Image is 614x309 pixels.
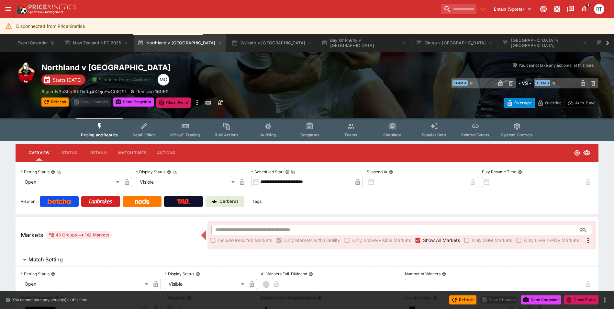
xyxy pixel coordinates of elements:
span: 1 [585,2,592,8]
div: Visible [136,177,237,187]
img: PriceKinetics [28,5,76,9]
div: Richard Tatton [594,4,604,14]
span: Related Events [461,132,489,137]
span: Team B [535,80,550,86]
span: Templates [300,132,319,137]
span: Popular Bets [422,132,446,137]
button: Betting Status [51,272,55,276]
span: Simulator [383,132,401,137]
button: Scheduled StartCopy To Clipboard [285,170,290,174]
button: Betting StatusCopy To Clipboard [51,170,55,174]
button: Northland v [GEOGRAPHIC_DATA] [134,34,227,52]
button: Display StatusCopy To Clipboard [167,170,171,174]
span: Pricing and Results [81,132,118,137]
div: Event type filters [76,118,538,141]
button: Status [55,145,84,161]
button: Toggle light/dark mode [551,3,563,15]
p: Overtype [514,99,532,106]
span: Include Resulted Markets [218,237,272,244]
p: Starts [DATE] [53,76,82,83]
svg: Visible [583,149,591,157]
img: rugby_union.png [16,63,36,83]
svg: More [584,237,592,245]
button: Overview [23,145,55,161]
button: Richard Tatton [592,2,606,16]
img: Ladbrokes [89,199,112,204]
label: View on : [21,196,37,207]
button: Bay Of Plenty v [GEOGRAPHIC_DATA] [318,34,411,52]
button: Open [577,224,589,236]
h6: - VS - [519,80,531,86]
p: You cannot take any action(s) at this time. [519,63,595,68]
button: Match Times [113,145,151,161]
span: Teams [344,132,357,137]
h2: Copy To Clipboard [41,63,320,73]
p: Override [545,99,562,106]
button: Refresh [449,295,476,304]
button: Auto-Save [564,98,598,108]
button: Copy To Clipboard [173,170,177,174]
button: Send Snapshot [521,295,561,304]
span: Only Live/In-Play Markets [524,237,579,244]
span: Bulk Actions [215,132,239,137]
span: Show All Markets [423,237,460,244]
span: InPlay™ Trading [170,132,200,137]
p: Copy To Clipboard [41,88,126,95]
button: Actions [151,145,181,161]
div: Disconnected from PriceKinetics [16,20,85,32]
button: Suspend At [389,170,393,174]
img: TabNZ [177,199,190,204]
button: Send Snapshot [113,97,154,107]
button: more [193,97,201,108]
label: Tags: [252,196,262,207]
button: more [601,296,609,304]
div: Open [21,279,151,289]
button: Close Event [564,295,598,304]
svg: Open [574,150,580,156]
button: open drawer [3,3,14,15]
button: Display Status [195,272,200,276]
span: Only Active/Visible Markets [352,237,411,244]
button: [GEOGRAPHIC_DATA] v [GEOGRAPHIC_DATA] [498,34,591,52]
button: Play Resume Time [518,170,522,174]
p: Betting Status [21,271,50,277]
p: Auto-Save [575,99,596,106]
img: Neds [135,199,149,204]
button: Select Tenant [490,4,536,14]
h6: Match Betting [28,256,63,263]
p: You cannot take any action(s) at this time. [12,297,88,303]
button: Override [534,98,564,108]
p: All Winners Full-Dividend [261,271,307,277]
h5: Markets [21,231,43,239]
button: Close Event [156,97,191,108]
span: Only SGM Markets [472,237,512,244]
p: Revision 16069 [136,88,169,95]
button: Copy To Clipboard [57,170,61,174]
input: search [441,4,476,14]
button: Overtype [504,98,535,108]
span: Detail Editor [132,132,155,137]
p: Play Resume Time [482,169,516,175]
img: Cerberus [212,199,217,204]
button: All Winners Full-Dividend [308,272,313,276]
span: Auditing [260,132,276,137]
img: Betcha [48,199,71,204]
a: Cerberus [206,196,244,207]
button: Notifications [578,3,590,15]
button: Otago v [GEOGRAPHIC_DATA] [412,34,497,52]
button: Waikato v [GEOGRAPHIC_DATA] [228,34,316,52]
div: Matthew Oliver [158,74,169,86]
p: Display Status [165,271,194,277]
button: Refresh [41,97,69,107]
button: Details [84,145,113,161]
div: 43 Groups 142 Markets [49,231,109,239]
span: Only Markets with Liability [284,237,340,244]
button: Event Calendar [14,34,59,52]
p: Cerberus [219,198,239,205]
p: Suspend At [367,169,387,175]
img: Sportsbook Management [28,11,63,14]
p: Display Status [136,169,165,175]
p: Number of Winners [405,271,441,277]
span: System Controls [501,132,533,137]
button: Simulator Prices Available [88,74,155,85]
